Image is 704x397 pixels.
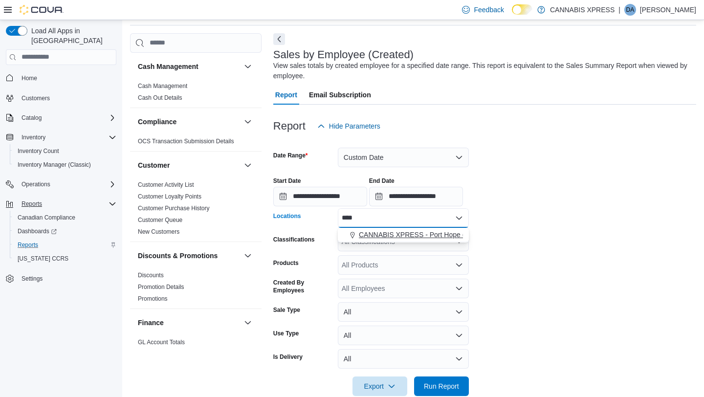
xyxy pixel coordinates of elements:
[338,228,469,242] div: Choose from the following options
[18,178,54,190] button: Operations
[14,225,116,237] span: Dashboards
[352,376,407,396] button: Export
[138,62,240,71] button: Cash Management
[130,80,262,108] div: Cash Management
[10,211,120,224] button: Canadian Compliance
[10,224,120,238] a: Dashboards
[22,275,43,283] span: Settings
[18,161,91,169] span: Inventory Manager (Classic)
[2,197,120,211] button: Reports
[2,177,120,191] button: Operations
[14,225,61,237] a: Dashboards
[138,205,210,212] a: Customer Purchase History
[14,212,116,223] span: Canadian Compliance
[138,160,170,170] h3: Customer
[10,252,120,265] button: [US_STATE] CCRS
[138,318,164,328] h3: Finance
[138,350,180,358] span: GL Transactions
[618,4,620,16] p: |
[10,238,120,252] button: Reports
[273,279,334,294] label: Created By Employees
[329,121,380,131] span: Hide Parameters
[138,251,240,261] button: Discounts & Promotions
[18,72,41,84] a: Home
[242,116,254,128] button: Compliance
[273,212,301,220] label: Locations
[414,376,469,396] button: Run Report
[242,250,254,262] button: Discounts & Promotions
[474,5,504,15] span: Feedback
[22,74,37,82] span: Home
[273,120,306,132] h3: Report
[138,272,164,279] a: Discounts
[130,179,262,242] div: Customer
[138,271,164,279] span: Discounts
[359,230,541,240] span: CANNABIS XPRESS - Port Hope ([PERSON_NAME] Drive)
[14,212,79,223] a: Canadian Compliance
[313,116,384,136] button: Hide Parameters
[138,283,184,291] span: Promotion Details
[369,177,395,185] label: End Date
[138,117,240,127] button: Compliance
[138,228,179,235] a: New Customers
[18,112,116,124] span: Catalog
[18,227,57,235] span: Dashboards
[130,269,262,309] div: Discounts & Promotions
[18,92,54,104] a: Customers
[242,159,254,171] button: Customer
[624,4,636,16] div: Daysha Amos
[14,145,116,157] span: Inventory Count
[22,114,42,122] span: Catalog
[138,82,187,90] span: Cash Management
[18,241,38,249] span: Reports
[512,4,532,15] input: Dark Mode
[338,148,469,167] button: Custom Date
[22,94,50,102] span: Customers
[273,187,367,206] input: Press the down key to open a popover containing a calendar.
[273,49,414,61] h3: Sales by Employee (Created)
[18,132,116,143] span: Inventory
[130,135,262,151] div: Compliance
[138,216,182,224] span: Customer Queue
[2,271,120,286] button: Settings
[27,26,116,45] span: Load All Apps in [GEOGRAPHIC_DATA]
[273,61,691,81] div: View sales totals by created employee for a specified date range. This report is equivalent to th...
[138,193,201,200] a: Customer Loyalty Points
[138,94,182,101] a: Cash Out Details
[138,117,176,127] h3: Compliance
[18,198,46,210] button: Reports
[18,255,68,263] span: [US_STATE] CCRS
[309,85,371,105] span: Email Subscription
[20,5,64,15] img: Cova
[273,236,315,243] label: Classifications
[2,91,120,105] button: Customers
[273,353,303,361] label: Is Delivery
[22,133,45,141] span: Inventory
[22,200,42,208] span: Reports
[273,306,300,314] label: Sale Type
[273,330,299,337] label: Use Type
[6,67,116,311] nav: Complex example
[138,318,240,328] button: Finance
[138,204,210,212] span: Customer Purchase History
[14,239,116,251] span: Reports
[138,251,218,261] h3: Discounts & Promotions
[138,138,234,145] a: OCS Transaction Submission Details
[138,193,201,200] span: Customer Loyalty Points
[338,302,469,322] button: All
[138,339,185,346] a: GL Account Totals
[18,178,116,190] span: Operations
[14,159,116,171] span: Inventory Manager (Classic)
[640,4,696,16] p: [PERSON_NAME]
[273,152,308,159] label: Date Range
[18,198,116,210] span: Reports
[138,217,182,223] a: Customer Queue
[242,317,254,329] button: Finance
[138,83,187,89] a: Cash Management
[138,94,182,102] span: Cash Out Details
[273,259,299,267] label: Products
[14,253,116,265] span: Washington CCRS
[22,180,50,188] span: Operations
[18,273,46,285] a: Settings
[455,285,463,292] button: Open list of options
